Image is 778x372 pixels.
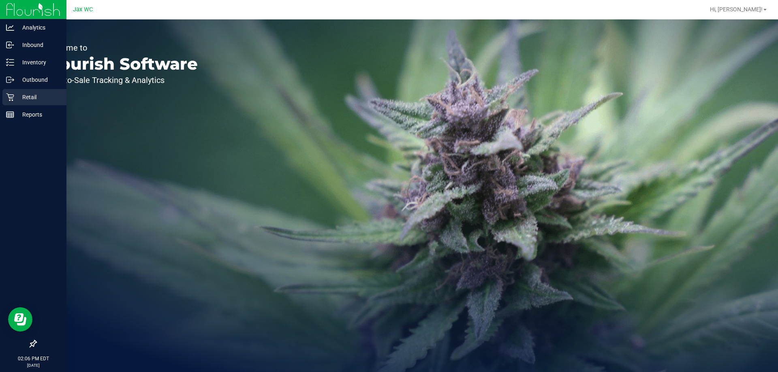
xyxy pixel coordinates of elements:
[44,56,198,72] p: Flourish Software
[14,92,63,102] p: Retail
[710,6,763,13] span: Hi, [PERSON_NAME]!
[14,110,63,119] p: Reports
[44,76,198,84] p: Seed-to-Sale Tracking & Analytics
[14,23,63,32] p: Analytics
[14,40,63,50] p: Inbound
[6,93,14,101] inline-svg: Retail
[4,355,63,362] p: 02:06 PM EDT
[6,111,14,119] inline-svg: Reports
[14,57,63,67] p: Inventory
[4,362,63,368] p: [DATE]
[6,58,14,66] inline-svg: Inventory
[14,75,63,85] p: Outbound
[6,41,14,49] inline-svg: Inbound
[73,6,93,13] span: Jax WC
[6,23,14,32] inline-svg: Analytics
[6,76,14,84] inline-svg: Outbound
[44,44,198,52] p: Welcome to
[8,307,32,332] iframe: Resource center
